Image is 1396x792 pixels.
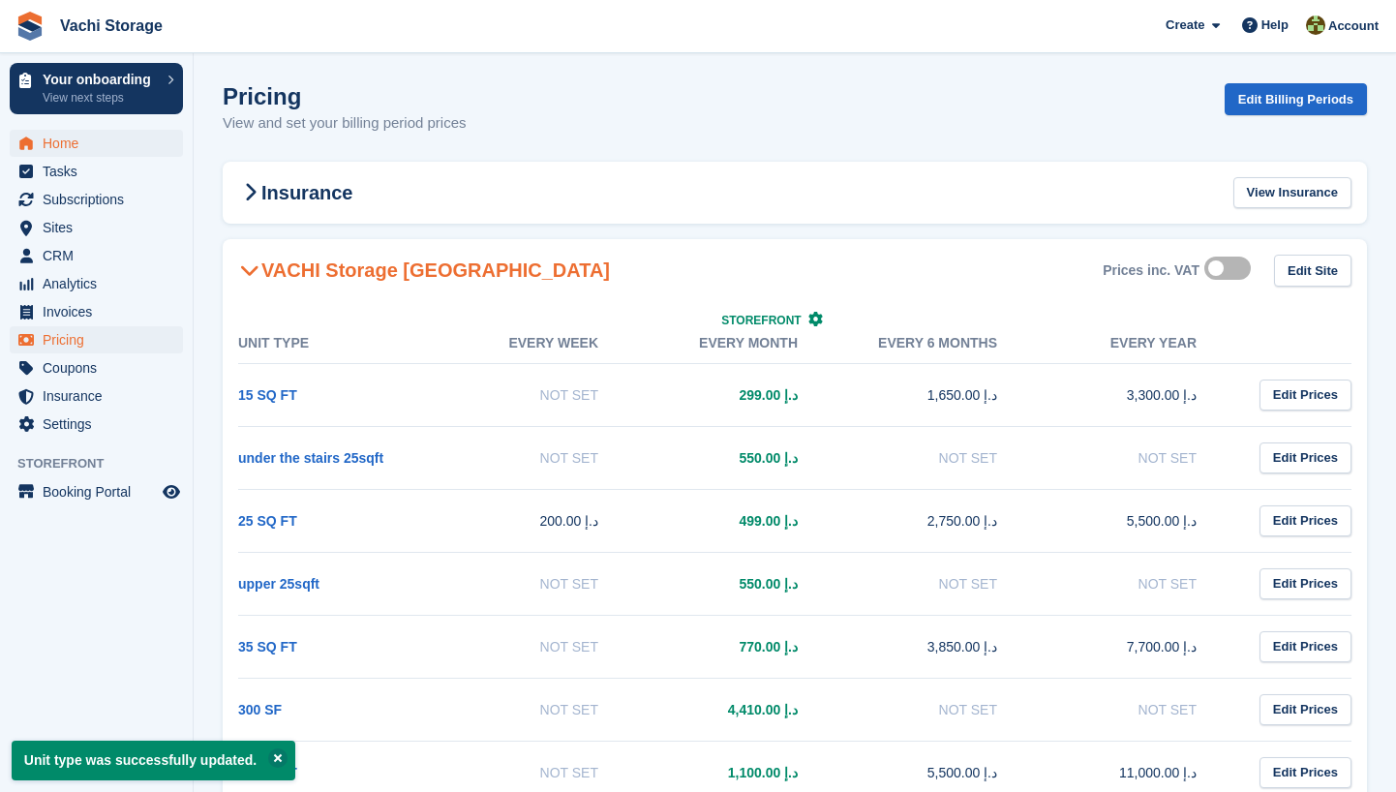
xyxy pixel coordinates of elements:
[637,615,836,678] td: 770.00 د.إ
[238,702,282,717] a: 300 SF
[836,615,1036,678] td: 3,850.00 د.إ
[43,214,159,241] span: Sites
[1233,177,1351,209] a: View Insurance
[238,259,610,282] h2: VACHI Storage [GEOGRAPHIC_DATA]
[1166,15,1204,35] span: Create
[1259,380,1351,411] a: Edit Prices
[1259,442,1351,474] a: Edit Prices
[438,678,637,741] td: Not Set
[637,363,836,426] td: 299.00 د.إ
[1259,505,1351,537] a: Edit Prices
[43,158,159,185] span: Tasks
[836,323,1036,364] th: Every 6 months
[1259,694,1351,726] a: Edit Prices
[17,454,193,473] span: Storefront
[721,314,823,327] a: Storefront
[637,426,836,489] td: 550.00 د.إ
[836,363,1036,426] td: 1,650.00 د.إ
[637,489,836,552] td: 499.00 د.إ
[10,354,183,381] a: menu
[836,426,1036,489] td: Not Set
[160,480,183,503] a: Preview store
[223,112,467,135] p: View and set your billing period prices
[238,387,297,403] a: 15 SQ FT
[438,552,637,615] td: Not Set
[10,382,183,410] a: menu
[43,242,159,269] span: CRM
[43,382,159,410] span: Insurance
[1328,16,1379,36] span: Account
[238,450,383,466] a: under the stairs 25sqft
[43,186,159,213] span: Subscriptions
[43,326,159,353] span: Pricing
[10,478,183,505] a: menu
[238,513,297,529] a: 25 SQ FT
[10,242,183,269] a: menu
[637,552,836,615] td: 550.00 د.إ
[1036,678,1235,741] td: Not Set
[43,89,158,107] p: View next steps
[43,478,159,505] span: Booking Portal
[223,83,467,109] h1: Pricing
[1036,363,1235,426] td: 3,300.00 د.إ
[52,10,170,42] a: Vachi Storage
[836,678,1036,741] td: Not Set
[1306,15,1325,35] img: Anete Gre
[10,186,183,213] a: menu
[10,411,183,438] a: menu
[1036,426,1235,489] td: Not Set
[1274,255,1351,287] a: Edit Site
[1103,262,1199,279] div: Prices inc. VAT
[10,158,183,185] a: menu
[1036,615,1235,678] td: 7,700.00 د.إ
[43,270,159,297] span: Analytics
[43,411,159,438] span: Settings
[15,12,45,41] img: stora-icon-8386f47178a22dfd0bd8f6a31ec36ba5ce8667c1dd55bd0f319d3a0aa187defe.svg
[1261,15,1289,35] span: Help
[836,552,1036,615] td: Not Set
[1259,757,1351,789] a: Edit Prices
[10,214,183,241] a: menu
[438,363,637,426] td: Not Set
[1036,489,1235,552] td: 5,500.00 د.إ
[10,270,183,297] a: menu
[1036,552,1235,615] td: Not Set
[10,130,183,157] a: menu
[836,489,1036,552] td: 2,750.00 د.إ
[1036,323,1235,364] th: Every year
[43,354,159,381] span: Coupons
[238,639,297,655] a: 35 SQ FT
[238,323,438,364] th: Unit Type
[1259,631,1351,663] a: Edit Prices
[438,489,637,552] td: 200.00 د.إ
[43,130,159,157] span: Home
[43,73,158,86] p: Your onboarding
[637,323,836,364] th: Every month
[438,323,637,364] th: Every week
[43,298,159,325] span: Invoices
[12,741,295,780] p: Unit type was successfully updated.
[438,426,637,489] td: Not Set
[721,314,801,327] span: Storefront
[238,765,297,780] a: 50 SQ FT
[238,181,352,204] h2: Insurance
[10,298,183,325] a: menu
[1259,568,1351,600] a: Edit Prices
[438,615,637,678] td: Not Set
[10,63,183,114] a: Your onboarding View next steps
[1225,83,1367,115] a: Edit Billing Periods
[637,678,836,741] td: 4,410.00 د.إ
[238,576,319,592] a: upper 25sqft
[10,326,183,353] a: menu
